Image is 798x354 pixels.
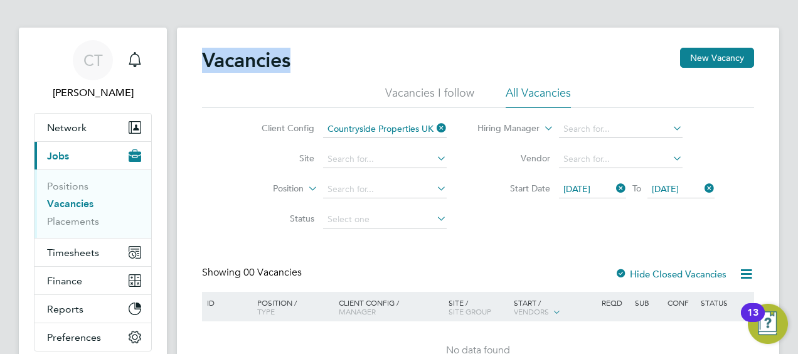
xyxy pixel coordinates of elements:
[449,306,491,316] span: Site Group
[243,266,302,279] span: 00 Vacancies
[35,114,151,141] button: Network
[35,142,151,169] button: Jobs
[35,295,151,323] button: Reports
[47,275,82,287] span: Finance
[652,183,679,195] span: [DATE]
[339,306,376,316] span: Manager
[47,198,93,210] a: Vacancies
[478,183,550,194] label: Start Date
[385,85,474,108] li: Vacancies I follow
[35,323,151,351] button: Preferences
[336,292,445,322] div: Client Config /
[511,292,598,323] div: Start /
[242,153,314,164] label: Site
[35,239,151,266] button: Timesheets
[664,292,697,313] div: Conf
[323,151,447,168] input: Search for...
[47,150,69,162] span: Jobs
[323,121,447,138] input: Search for...
[47,180,88,192] a: Positions
[47,331,101,343] span: Preferences
[231,183,304,195] label: Position
[202,266,304,279] div: Showing
[478,153,550,164] label: Vendor
[35,169,151,238] div: Jobs
[248,292,336,322] div: Position /
[34,85,152,100] span: Chloe Taquin
[47,215,99,227] a: Placements
[35,267,151,294] button: Finance
[632,292,664,313] div: Sub
[559,121,683,138] input: Search for...
[242,213,314,224] label: Status
[559,151,683,168] input: Search for...
[598,292,631,313] div: Reqd
[47,122,87,134] span: Network
[204,292,248,313] div: ID
[202,48,290,73] h2: Vacancies
[747,313,758,329] div: 13
[514,306,549,316] span: Vendors
[445,292,511,322] div: Site /
[323,211,447,228] input: Select one
[257,306,275,316] span: Type
[34,40,152,100] a: CT[PERSON_NAME]
[680,48,754,68] button: New Vacancy
[563,183,590,195] span: [DATE]
[615,268,726,280] label: Hide Closed Vacancies
[698,292,752,313] div: Status
[47,247,99,259] span: Timesheets
[629,180,645,196] span: To
[242,122,314,134] label: Client Config
[47,303,83,315] span: Reports
[467,122,540,135] label: Hiring Manager
[506,85,571,108] li: All Vacancies
[323,181,447,198] input: Search for...
[83,52,103,68] span: CT
[748,304,788,344] button: Open Resource Center, 13 new notifications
